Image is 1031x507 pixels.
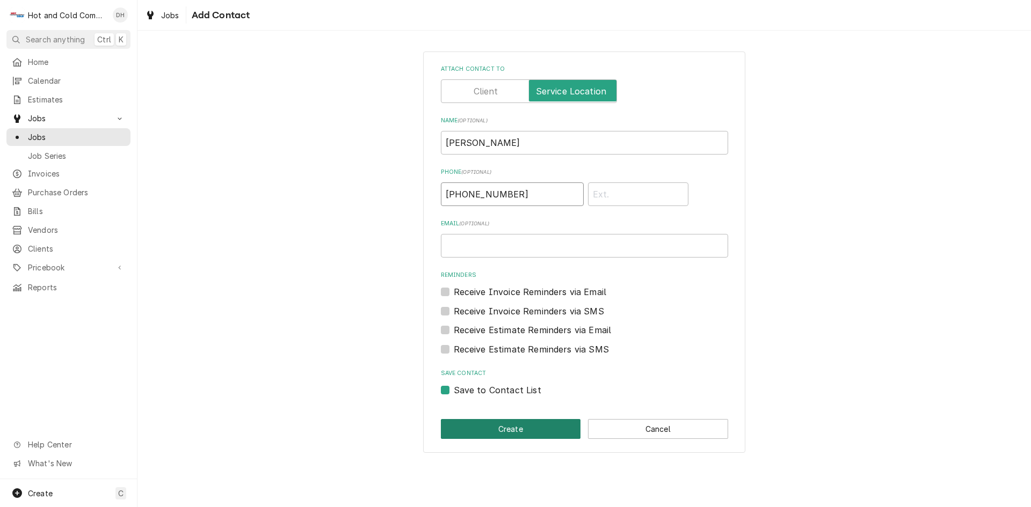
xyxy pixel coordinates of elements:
[441,116,728,155] div: Name
[188,8,250,23] span: Add Contact
[161,10,179,21] span: Jobs
[28,168,125,179] span: Invoices
[6,278,130,296] a: Reports
[441,419,728,439] div: Button Group Row
[441,219,728,258] div: Email
[588,419,728,439] button: Cancel
[441,182,584,206] input: Number
[441,219,728,228] label: Email
[454,384,541,396] label: Save to Contact List
[441,271,728,298] div: Reminders
[28,243,125,254] span: Clients
[6,147,130,165] a: Job Series
[118,488,124,499] span: C
[10,8,25,23] div: H
[113,8,128,23] div: Daryl Harris's Avatar
[28,439,124,450] span: Help Center
[454,305,604,318] label: Receive Invoice Reminders via SMS
[441,168,728,206] div: Phone
[26,34,85,45] span: Search anything
[588,182,688,206] input: Ext.
[441,369,728,378] label: Save Contact
[441,419,581,439] button: Create
[10,8,25,23] div: Hot and Cold Commercial Kitchens, Inc.'s Avatar
[6,436,130,453] a: Go to Help Center
[141,6,184,24] a: Jobs
[6,454,130,472] a: Go to What's New
[28,205,125,217] span: Bills
[441,419,728,439] div: Button Group
[6,165,130,182] a: Invoices
[28,150,125,161] span: Job Series
[441,369,728,396] div: Ephemeral Contact
[6,72,130,90] a: Calendar
[6,221,130,239] a: Vendors
[28,10,107,21] div: Hot and Cold Commercial Kitchens, Inc.
[97,34,111,45] span: Ctrl
[6,53,130,71] a: Home
[6,109,130,127] a: Go to Jobs
[28,224,125,236] span: Vendors
[28,56,125,68] span: Home
[28,282,125,293] span: Reports
[454,343,609,356] label: Receive Estimate Reminders via SMS
[6,183,130,201] a: Purchase Orders
[441,65,728,74] label: Attach contact to
[28,131,125,143] span: Jobs
[441,65,728,396] div: Contact Edit Form
[28,75,125,86] span: Calendar
[28,262,109,273] span: Pricebook
[454,285,607,298] label: Receive Invoice Reminders via Email
[459,221,489,226] span: ( optional )
[441,271,728,280] label: Reminders
[441,65,728,103] div: Attach contact to
[6,202,130,220] a: Bills
[6,259,130,276] a: Go to Pricebook
[28,187,125,198] span: Purchase Orders
[461,169,491,175] span: ( optional )
[113,8,128,23] div: DH
[28,94,125,105] span: Estimates
[28,458,124,469] span: What's New
[454,324,612,336] label: Receive Estimate Reminders via Email
[441,168,728,177] label: Phone
[28,113,109,124] span: Jobs
[423,52,745,453] div: Contact Create/Update
[6,240,130,258] a: Clients
[458,117,488,123] span: ( optional )
[6,30,130,49] button: Search anythingCtrlK
[441,116,728,125] label: Name
[28,489,53,498] span: Create
[6,128,130,146] a: Jobs
[119,34,124,45] span: K
[6,91,130,108] a: Estimates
